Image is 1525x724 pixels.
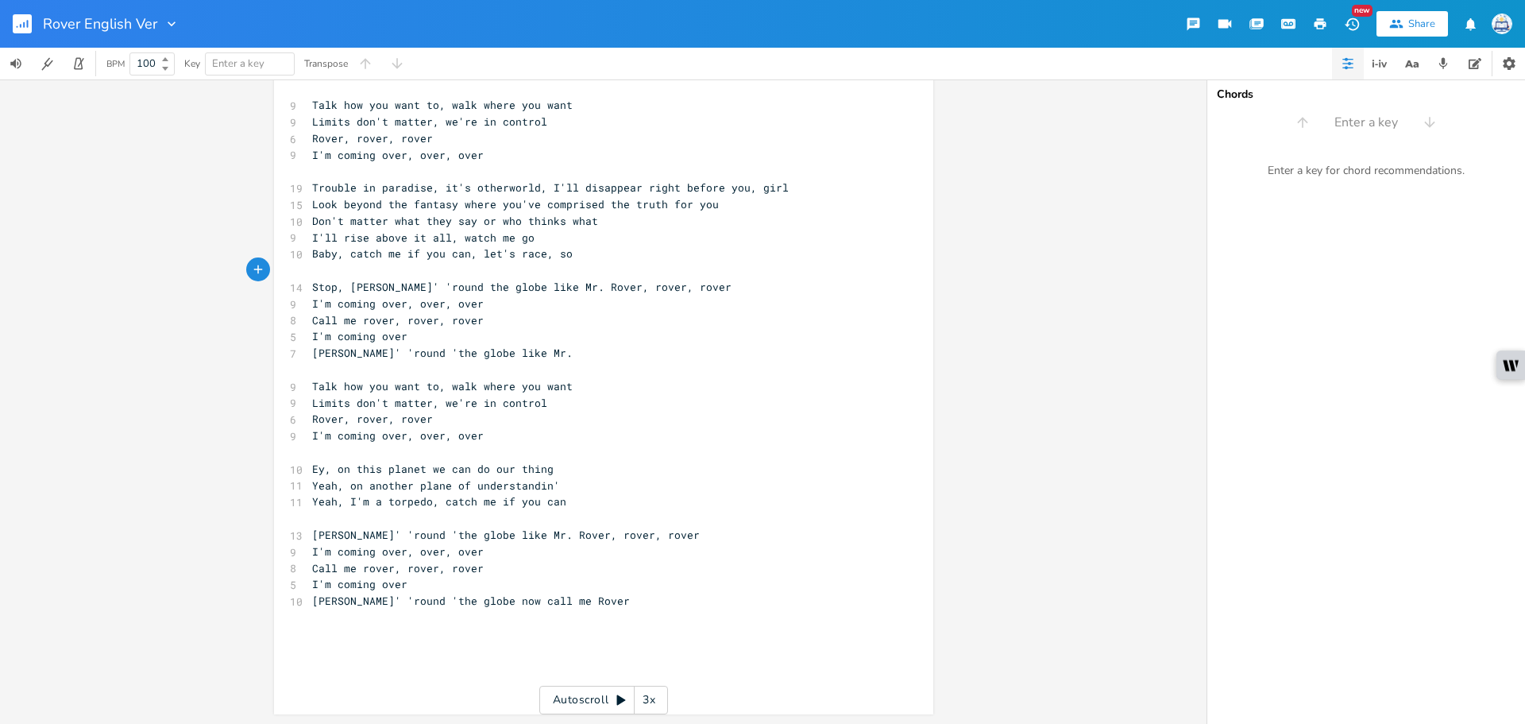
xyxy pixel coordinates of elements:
span: Ey, on this planet we can do our thing [312,462,554,476]
div: Key [184,59,200,68]
span: Enter a key [1334,114,1398,132]
div: BPM [106,60,125,68]
span: Rover, rover, rover [312,131,433,145]
div: Enter a key for chord recommendations. [1207,154,1525,188]
button: New [1336,10,1368,38]
div: Autoscroll [539,686,668,714]
span: Talk how you want to, walk where you want [312,98,573,112]
span: Yeah, on another plane of understandin' [312,478,560,493]
img: Sign In [1492,14,1512,34]
span: Look beyond the fantasy where you've comprised the truth for you [312,197,719,211]
span: I'm coming over, over, over [312,148,484,162]
span: I'm coming over, over, over [312,544,484,559]
span: Limits don't matter, we're in control [312,114,547,129]
button: Share [1376,11,1448,37]
span: I'm coming over, over, over [312,296,484,311]
span: Call me rover, rover, rover [312,561,484,575]
span: Rover English Ver [43,17,157,31]
span: Stop, [PERSON_NAME]' 'round the globe like Mr. Rover, rover, rover [312,280,732,294]
span: [PERSON_NAME]' 'round 'the globe like Mr. Rover, rover, rover [312,528,700,542]
span: I'm coming over [312,577,407,591]
span: Enter a key [212,56,264,71]
span: Limits don't matter, we're in control [312,396,547,410]
span: I'm coming over [312,329,407,343]
div: Share [1408,17,1435,31]
div: 3x [635,686,663,714]
div: Chords [1217,89,1515,100]
span: Baby, catch me if you can, let's race, so [312,246,573,261]
span: Don't matter what they say or who thinks what [312,214,598,228]
span: I'm coming over, over, over [312,428,484,443]
span: Talk how you want to, walk where you want [312,379,573,393]
span: Yeah, I'm a torpedo, catch me if you can [312,494,566,509]
span: Trouble in paradise, it's otherworld, I'll disappear right before you, girl [312,180,789,195]
div: Transpose [304,59,348,68]
div: New [1352,5,1372,17]
span: Rover, rover, rover [312,412,433,426]
span: I'll rise above it all, watch me go [312,230,535,245]
span: [PERSON_NAME]' 'round 'the globe now call me Rover [312,594,630,608]
span: Call me rover, rover, rover [312,313,484,327]
span: [PERSON_NAME]' 'round 'the globe like Mr. [312,346,573,360]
